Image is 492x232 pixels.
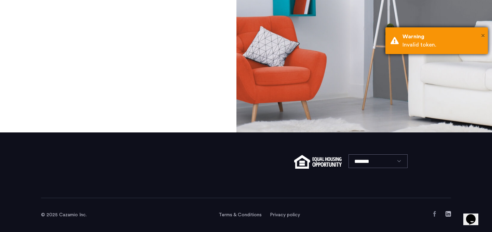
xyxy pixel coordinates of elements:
[41,212,87,217] span: © 2025 Cazamio Inc.
[402,41,483,49] div: Invalid token.
[432,211,437,217] a: Facebook
[402,33,483,41] div: Warning
[463,205,485,225] iframe: chat widget
[481,32,485,39] span: ×
[446,211,451,217] a: LinkedIn
[481,30,485,41] button: Close
[270,211,300,218] a: Privacy policy
[219,211,262,218] a: Terms and conditions
[348,154,408,168] select: Language select
[294,155,342,169] img: equal-housing.png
